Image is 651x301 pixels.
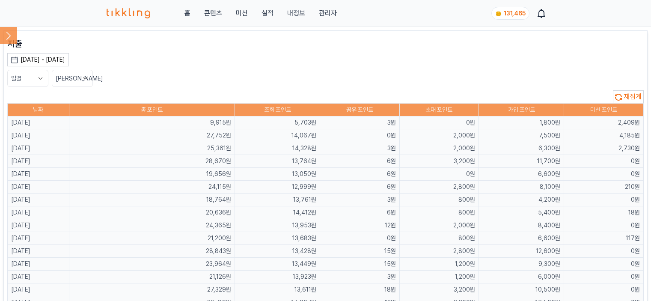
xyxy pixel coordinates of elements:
[320,232,399,245] td: 0원
[564,181,644,194] td: 210원
[69,206,235,219] td: 20,636원
[624,92,642,101] span: 재집계
[8,206,69,219] td: [DATE]
[204,8,222,18] a: 콘텐츠
[235,155,320,168] td: 13,764원
[52,70,93,87] button: [PERSON_NAME]
[235,258,320,271] td: 13,449원
[399,283,479,296] td: 3,200원
[8,129,69,142] td: [DATE]
[399,104,479,116] th: 초대 포인트
[320,194,399,206] td: 3원
[479,232,564,245] td: 6,600원
[320,129,399,142] td: 0원
[564,104,644,116] th: 미션 포인트
[399,219,479,232] td: 2,000원
[479,155,564,168] td: 11,700원
[399,129,479,142] td: 2,000원
[320,271,399,283] td: 3원
[320,116,399,129] td: 3원
[7,53,69,66] button: [DATE] - [DATE]
[69,219,235,232] td: 24,365원
[69,116,235,129] td: 9,915원
[235,129,320,142] td: 14,067원
[8,142,69,155] td: [DATE]
[287,8,305,18] a: 내정보
[8,181,69,194] td: [DATE]
[320,104,399,116] th: 공유 포인트
[479,104,564,116] th: 가입 포인트
[184,8,190,18] a: 홈
[320,181,399,194] td: 6원
[320,258,399,271] td: 15원
[235,206,320,219] td: 14,412원
[564,155,644,168] td: 0원
[69,142,235,155] td: 25,361원
[69,194,235,206] td: 18,764원
[495,10,502,17] img: coin
[21,55,65,64] div: [DATE] - [DATE]
[319,8,337,18] a: 관리자
[479,219,564,232] td: 8,400원
[7,70,48,87] button: 일별
[236,8,248,18] button: 미션
[399,155,479,168] td: 3,200원
[8,219,69,232] td: [DATE]
[320,283,399,296] td: 18원
[479,258,564,271] td: 9,300원
[479,116,564,129] td: 1,800원
[235,232,320,245] td: 13,683원
[479,271,564,283] td: 6,000원
[69,181,235,194] td: 24,115원
[69,129,235,142] td: 27,752원
[399,206,479,219] td: 800원
[107,8,151,18] img: 티끌링
[8,116,69,129] td: [DATE]
[8,104,69,116] th: 날짜
[479,206,564,219] td: 5,400원
[320,219,399,232] td: 12원
[564,232,644,245] td: 117원
[399,168,479,181] td: 0원
[69,283,235,296] td: 27,329원
[8,155,69,168] td: [DATE]
[235,194,320,206] td: 13,761원
[235,116,320,129] td: 5,703원
[399,245,479,258] td: 2,800원
[504,10,526,17] span: 131,465
[564,116,644,129] td: 2,409원
[564,142,644,155] td: 2,730원
[69,245,235,258] td: 28,843원
[479,283,564,296] td: 10,500원
[235,219,320,232] td: 13,953원
[235,245,320,258] td: 13,428원
[479,168,564,181] td: 6,600원
[8,232,69,245] td: [DATE]
[479,142,564,155] td: 6,300원
[69,155,235,168] td: 28,670원
[8,168,69,181] td: [DATE]
[564,194,644,206] td: 0원
[399,142,479,155] td: 2,000원
[320,155,399,168] td: 6원
[613,90,644,103] button: 재집계
[8,258,69,271] td: [DATE]
[479,181,564,194] td: 8,100원
[8,194,69,206] td: [DATE]
[399,116,479,129] td: 0원
[399,194,479,206] td: 800원
[564,283,644,296] td: 0원
[564,219,644,232] td: 0원
[235,181,320,194] td: 12,999원
[479,194,564,206] td: 4,200원
[69,232,235,245] td: 21,200원
[564,168,644,181] td: 0원
[479,129,564,142] td: 7,500원
[235,283,320,296] td: 13,611원
[69,271,235,283] td: 21,126원
[8,271,69,283] td: [DATE]
[320,245,399,258] td: 15원
[564,245,644,258] td: 0원
[7,38,644,50] p: 지출
[320,168,399,181] td: 6원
